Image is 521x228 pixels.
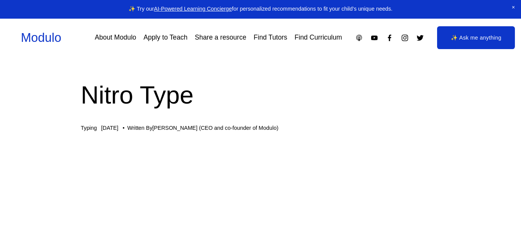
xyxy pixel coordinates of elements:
a: Typing [81,125,97,131]
a: Modulo [21,31,61,45]
span: [DATE] [101,125,118,131]
a: Find Curriculum [294,31,342,45]
a: Twitter [416,34,424,42]
a: Find Tutors [254,31,287,45]
a: About Modulo [95,31,136,45]
a: Apply to Teach [143,31,187,45]
a: YouTube [370,34,378,42]
a: ✨ Ask me anything [437,26,515,49]
a: Share a resource [195,31,246,45]
a: Facebook [386,34,394,42]
h1: Nitro Type [81,78,441,112]
a: AI-Powered Learning Concierge [154,6,232,12]
a: Apple Podcasts [355,34,363,42]
div: Written By [127,125,278,131]
a: [PERSON_NAME] (CEO and co-founder of Modulo) [153,125,278,131]
a: Instagram [401,34,409,42]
